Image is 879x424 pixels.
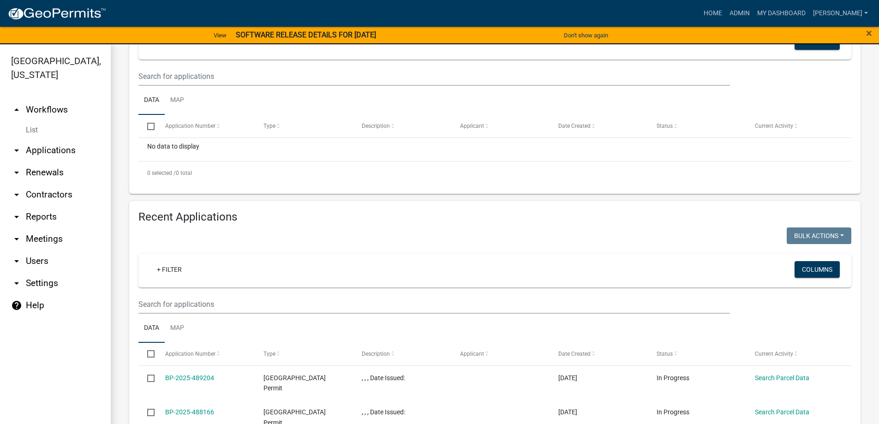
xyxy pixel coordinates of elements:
datatable-header-cell: Application Number [156,115,254,137]
span: 0 selected / [147,170,176,176]
a: Home [700,5,726,22]
a: View [210,28,230,43]
span: , , , Date Issued: [362,408,405,416]
h4: Recent Applications [138,210,851,224]
span: Status [657,123,673,129]
datatable-header-cell: Type [254,115,353,137]
span: , , , Date Issued: [362,374,405,382]
datatable-header-cell: Current Activity [746,343,844,365]
datatable-header-cell: Select [138,115,156,137]
datatable-header-cell: Applicant [451,115,550,137]
button: Close [866,28,872,39]
strong: SOFTWARE RELEASE DETAILS FOR [DATE] [236,30,376,39]
span: Date Created [558,351,591,357]
span: Applicant [460,123,484,129]
a: Search Parcel Data [755,408,809,416]
datatable-header-cell: Current Activity [746,115,844,137]
span: Description [362,351,390,357]
input: Search for applications [138,67,730,86]
button: Bulk Actions [787,227,851,244]
datatable-header-cell: Type [254,343,353,365]
i: arrow_drop_down [11,233,22,245]
i: help [11,300,22,311]
button: Don't show again [560,28,612,43]
span: Application Number [165,123,215,129]
a: BP-2025-488166 [165,408,214,416]
i: arrow_drop_down [11,167,22,178]
button: Columns [795,261,840,278]
i: arrow_drop_down [11,211,22,222]
span: Type [263,123,275,129]
input: Search for applications [138,295,730,314]
datatable-header-cell: Select [138,343,156,365]
a: Map [165,314,190,343]
span: 10/05/2025 [558,408,577,416]
datatable-header-cell: Applicant [451,343,550,365]
a: Search Parcel Data [755,374,809,382]
span: Status [657,351,673,357]
datatable-header-cell: Status [648,115,746,137]
a: Map [165,86,190,115]
a: BP-2025-489204 [165,374,214,382]
span: Applicant [460,351,484,357]
span: Description [362,123,390,129]
span: Date Created [558,123,591,129]
span: In Progress [657,374,689,382]
span: Current Activity [755,123,793,129]
datatable-header-cell: Date Created [550,115,648,137]
datatable-header-cell: Application Number [156,343,254,365]
div: 0 total [138,161,851,185]
datatable-header-cell: Date Created [550,343,648,365]
datatable-header-cell: Status [648,343,746,365]
span: Isanti County Building Permit [263,374,326,392]
a: [PERSON_NAME] [809,5,872,22]
i: arrow_drop_up [11,104,22,115]
span: 10/07/2025 [558,374,577,382]
a: Admin [726,5,753,22]
span: Current Activity [755,351,793,357]
datatable-header-cell: Description [353,115,451,137]
datatable-header-cell: Description [353,343,451,365]
i: arrow_drop_down [11,189,22,200]
span: Application Number [165,351,215,357]
span: In Progress [657,408,689,416]
a: + Filter [149,261,189,278]
a: Data [138,314,165,343]
span: Type [263,351,275,357]
span: × [866,27,872,40]
i: arrow_drop_down [11,256,22,267]
div: No data to display [138,138,851,161]
a: My Dashboard [753,5,809,22]
i: arrow_drop_down [11,145,22,156]
a: Data [138,86,165,115]
i: arrow_drop_down [11,278,22,289]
